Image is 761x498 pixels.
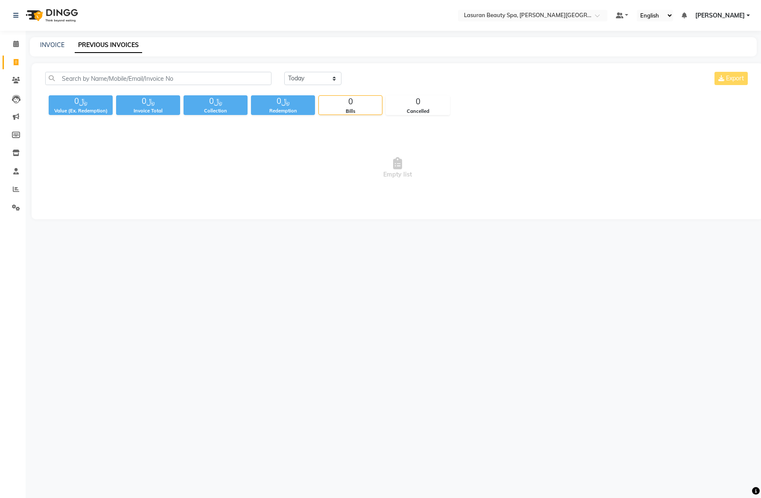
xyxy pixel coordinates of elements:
[251,95,315,107] div: ﷼0
[40,41,64,49] a: INVOICE
[45,125,749,211] span: Empty list
[184,95,248,107] div: ﷼0
[75,38,142,53] a: PREVIOUS INVOICES
[319,96,382,108] div: 0
[45,72,271,85] input: Search by Name/Mobile/Email/Invoice No
[695,11,745,20] span: [PERSON_NAME]
[251,107,315,115] div: Redemption
[319,108,382,115] div: Bills
[116,107,180,115] div: Invoice Total
[49,95,113,107] div: ﷼0
[386,108,449,115] div: Cancelled
[116,95,180,107] div: ﷼0
[22,3,80,27] img: logo
[49,107,113,115] div: Value (Ex. Redemption)
[725,464,752,489] iframe: chat widget
[386,96,449,108] div: 0
[184,107,248,115] div: Collection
